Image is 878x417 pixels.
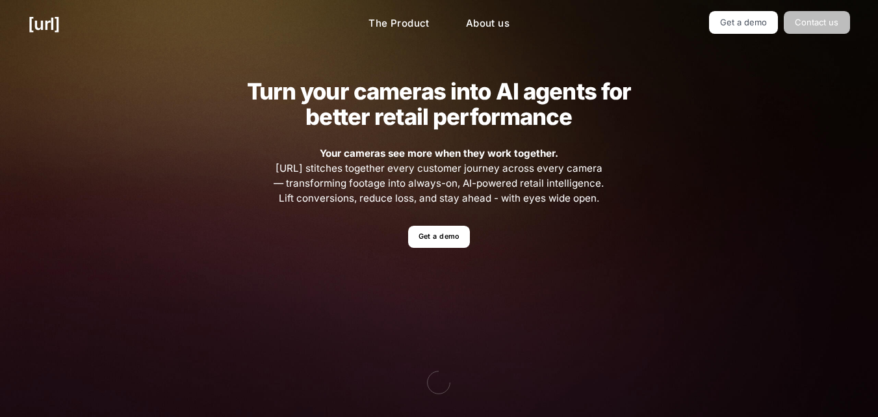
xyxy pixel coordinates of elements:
a: About us [456,11,520,36]
a: [URL] [28,11,60,36]
a: The Product [358,11,440,36]
a: Contact us [784,11,850,34]
strong: Your cameras see more when they work together. [320,147,558,159]
a: Get a demo [408,226,470,249]
h2: Turn your cameras into AI agents for better retail performance [226,79,651,129]
a: Get a demo [709,11,779,34]
span: [URL] stitches together every customer journey across every camera — transforming footage into al... [272,146,606,206]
